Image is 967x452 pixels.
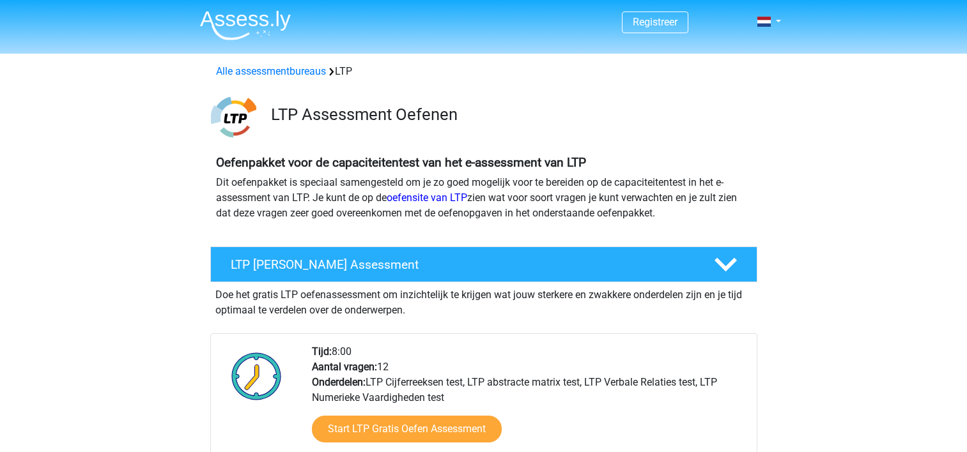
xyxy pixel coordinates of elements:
img: ltp.png [211,94,256,140]
a: oefensite van LTP [387,192,467,204]
img: Assessly [200,10,291,40]
img: Klok [224,344,289,408]
b: Tijd: [312,345,332,358]
div: Doe het gratis LTP oefenassessment om inzichtelijk te krijgen wat jouw sterkere en zwakkere onder... [210,282,757,318]
p: Dit oefenpakket is speciaal samengesteld om je zo goed mogelijk voor te bereiden op de capaciteit... [216,175,752,221]
a: Registreer [633,16,677,28]
h4: LTP [PERSON_NAME] Assessment [231,257,693,272]
div: LTP [211,64,757,79]
b: Onderdelen: [312,376,366,388]
a: Alle assessmentbureaus [216,65,326,77]
b: Aantal vragen: [312,361,377,373]
h3: LTP Assessment Oefenen [271,105,747,124]
b: Oefenpakket voor de capaciteitentest van het e-assessment van LTP [216,155,586,170]
a: Start LTP Gratis Oefen Assessment [312,416,502,442]
a: LTP [PERSON_NAME] Assessment [205,246,762,282]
